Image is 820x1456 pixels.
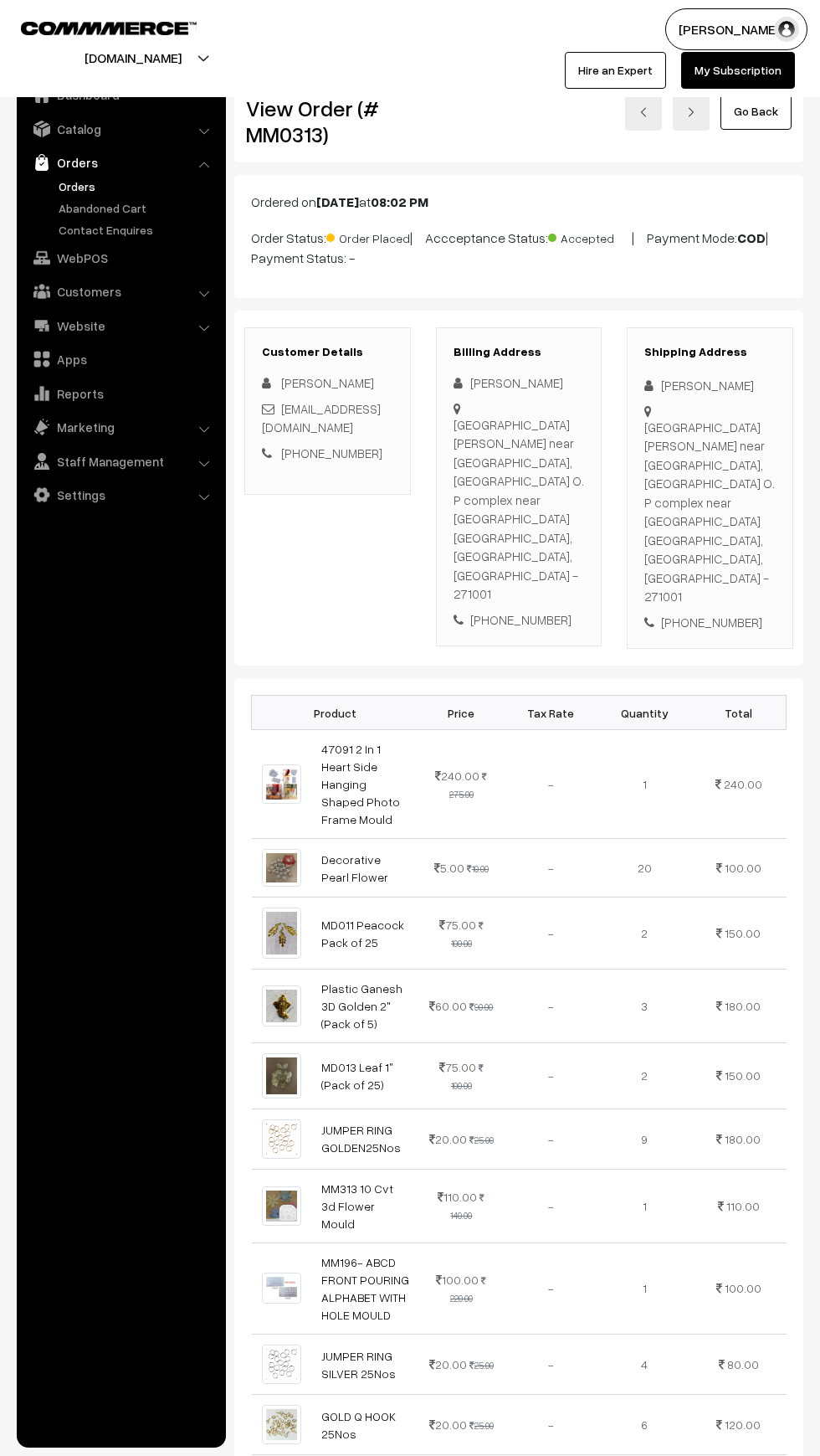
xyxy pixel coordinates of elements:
strike: 25.00 [469,1420,494,1431]
span: 100.00 [436,1273,479,1287]
div: [PHONE_NUMBER] [454,610,585,630]
span: Accepted [548,225,632,247]
a: WebPOS [21,243,220,273]
td: - [504,730,597,839]
span: 4 [641,1357,648,1371]
td: - [504,1169,597,1242]
a: Reports [21,378,220,409]
td: - [504,1242,597,1334]
td: - [504,839,597,898]
td: - [504,1334,597,1394]
strike: 25.00 [469,1360,494,1371]
a: Decorative Pearl Flower [321,852,388,884]
span: 2 [641,926,648,940]
span: 180.00 [725,999,761,1013]
span: 150.00 [725,1068,761,1083]
h3: Shipping Address [644,345,776,359]
b: [DATE] [316,193,359,210]
a: Website [21,311,220,341]
span: 1 [643,777,647,791]
td: - [504,969,597,1042]
a: Orders [54,177,220,195]
a: MD013 Leaf 1" (Pack of 25) [321,1060,393,1092]
a: JUMPER RING GOLDEN25Nos [321,1123,401,1155]
div: [GEOGRAPHIC_DATA][PERSON_NAME] near [GEOGRAPHIC_DATA], [GEOGRAPHIC_DATA] O. P complex near [GEOGR... [644,418,776,606]
strike: 10.00 [467,863,489,874]
a: 47091 2 In 1 Heart Side Hanging Shaped Photo Frame Mould [321,742,400,826]
h3: Customer Details [262,345,393,359]
img: 1700905423540-405987586.png [262,1119,301,1159]
span: 2 [641,1068,648,1083]
a: Abandoned Cart [54,199,220,217]
a: MM313 10 Cvt 3d Flower Mould [321,1181,393,1231]
th: Price [419,696,504,730]
strike: 100.00 [451,920,484,949]
a: Plastic Ganesh 3D Golden 2" (Pack of 5) [321,981,402,1031]
span: 60.00 [429,999,467,1013]
span: 180.00 [725,1132,761,1146]
b: COD [737,229,766,246]
td: - [504,898,597,970]
img: WhatsApp Image 2025-07-15 at 6.37.13 PM.jpeg [262,985,301,1026]
span: 1 [643,1199,647,1213]
img: COMMMERCE [21,22,197,34]
img: 1701254276942-355793649.png [262,1273,301,1304]
span: 75.00 [439,1060,476,1074]
strike: 220.00 [450,1275,487,1304]
a: MD011 Peacock Pack of 25 [321,918,404,949]
img: right-arrow.png [686,107,696,117]
span: 150.00 [725,926,761,940]
span: 20.00 [429,1132,467,1146]
strike: 275.00 [449,771,488,800]
th: Tax Rate [504,696,597,730]
td: - [504,1042,597,1109]
div: [GEOGRAPHIC_DATA][PERSON_NAME] near [GEOGRAPHIC_DATA], [GEOGRAPHIC_DATA] O. P complex near [GEOGR... [454,415,585,604]
div: [PERSON_NAME] [454,373,585,393]
th: Total [691,696,786,730]
span: 20.00 [429,1357,467,1371]
img: 1700895576407-482419692.png [262,1405,301,1444]
span: 5.00 [434,861,464,875]
img: 1000546053.jpg [262,764,301,804]
img: 10 Cvt 3d Flower Mould.jpg [262,1186,301,1226]
a: Orders [21,147,220,177]
a: MM196- ABCD FRONT POURING ALPHABET WITH HOLE MOULD [321,1255,409,1322]
span: 20 [638,861,652,875]
a: Contact Enquires [54,221,220,239]
a: Settings [21,480,220,510]
span: 6 [641,1417,648,1432]
td: - [504,1395,597,1455]
p: Ordered on at [251,192,787,212]
a: Marketing [21,412,220,442]
button: [DOMAIN_NAME] [26,37,240,79]
a: GOLD Q HOOK 25Nos [321,1409,396,1441]
button: [PERSON_NAME]… [665,8,807,50]
span: 20.00 [429,1417,467,1432]
img: 1700905424088-8083717.png [262,1345,301,1384]
span: 110.00 [726,1199,760,1213]
span: Order Placed [326,225,410,247]
a: Apps [21,344,220,374]
span: 3 [641,999,648,1013]
th: Product [252,696,419,730]
strike: 25.00 [469,1134,494,1145]
span: 120.00 [725,1417,761,1432]
a: [PHONE_NUMBER] [281,445,382,460]
b: 08:02 PM [371,193,428,210]
span: 1 [643,1281,647,1295]
span: 100.00 [725,861,761,875]
h2: View Order (# MM0313) [246,95,411,147]
a: Hire an Expert [565,52,666,89]
h3: Billing Address [454,345,585,359]
span: 75.00 [439,918,476,932]
a: COMMMERCE [21,17,167,37]
span: 9 [641,1132,648,1146]
span: 100.00 [725,1281,761,1295]
div: [PERSON_NAME] [644,376,776,395]
img: left-arrow.png [638,107,648,117]
a: My Subscription [681,52,795,89]
a: Staff Management [21,446,220,476]
img: 1000775346.jpg [262,1053,301,1098]
img: 1717486344543-96287504.png [262,908,301,959]
a: Customers [21,276,220,306]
